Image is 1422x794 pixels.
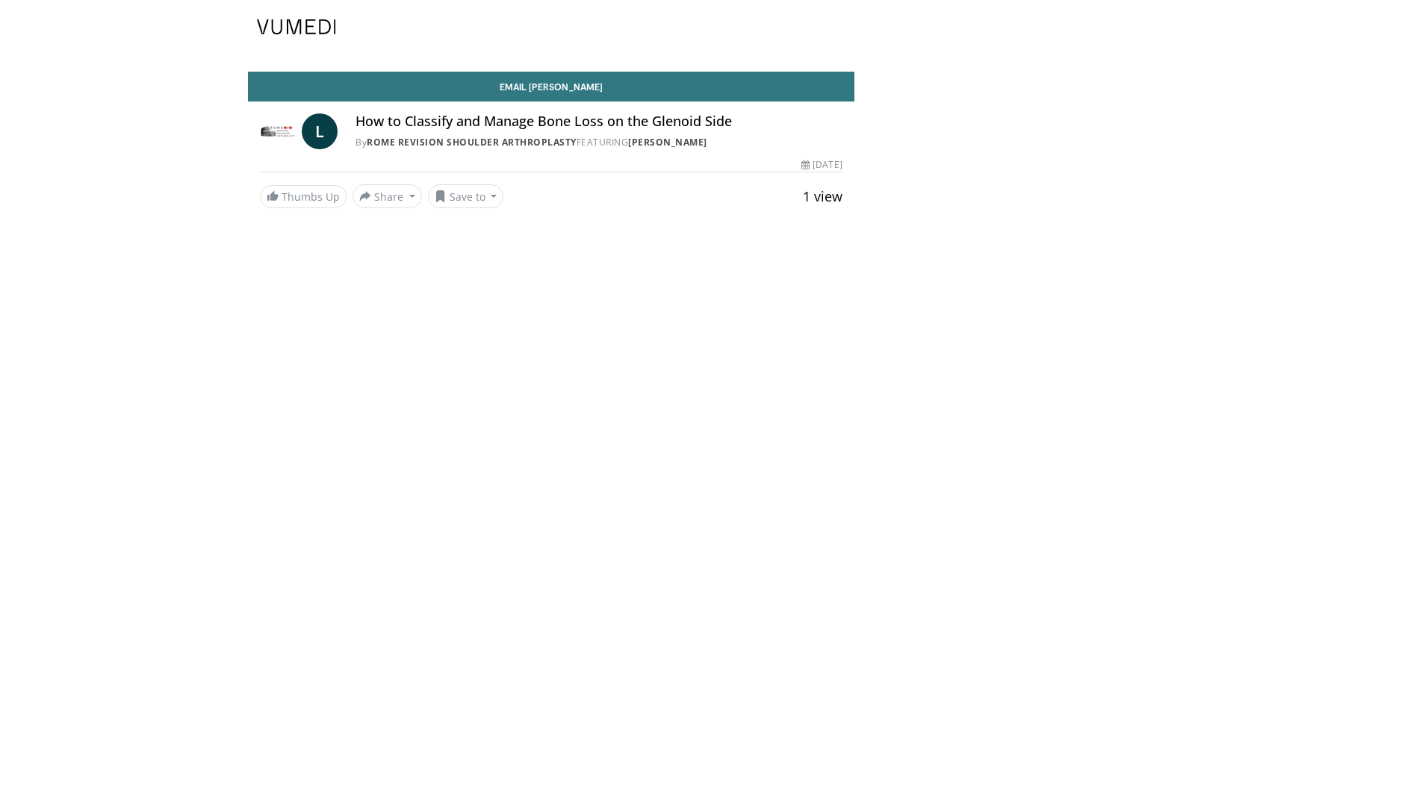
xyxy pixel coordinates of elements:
[260,113,296,149] img: Rome Revision Shoulder Arthroplasty
[628,136,707,149] a: [PERSON_NAME]
[367,136,577,149] a: Rome Revision Shoulder Arthroplasty
[302,113,338,149] a: L
[257,19,336,34] img: VuMedi Logo
[803,187,842,205] span: 1 view
[355,113,842,130] h4: How to Classify and Manage Bone Loss on the Glenoid Side
[355,136,842,149] div: By FEATURING
[353,184,422,208] button: Share
[248,72,854,101] a: Email [PERSON_NAME]
[260,185,347,208] a: Thumbs Up
[801,158,842,172] div: [DATE]
[428,184,504,208] button: Save to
